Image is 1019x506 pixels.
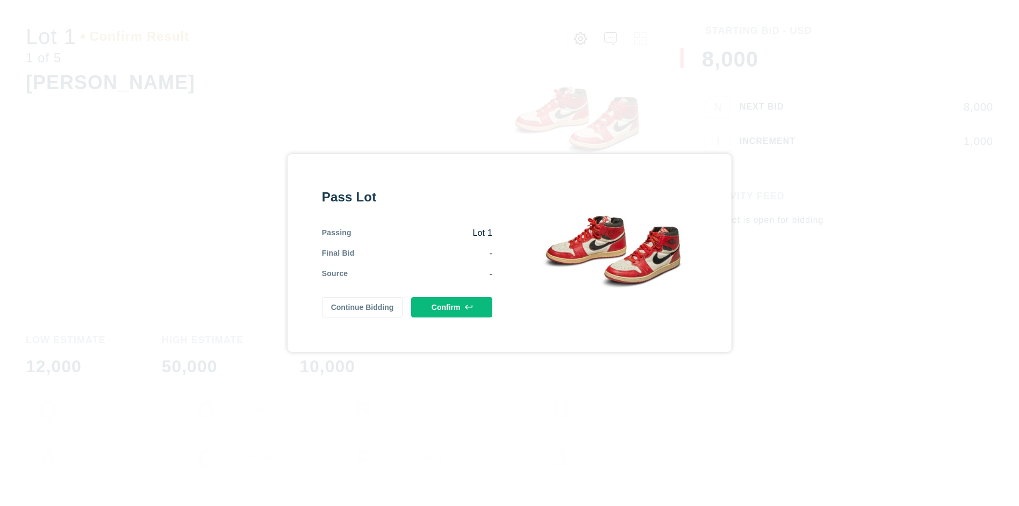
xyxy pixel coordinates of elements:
[322,227,351,239] div: Passing
[411,297,492,317] button: Confirm
[322,297,403,317] button: Continue Bidding
[348,268,492,280] div: -
[322,268,348,280] div: Source
[322,248,355,259] div: Final Bid
[322,189,492,206] div: Pass Lot
[355,248,492,259] div: -
[351,227,492,239] div: Lot 1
